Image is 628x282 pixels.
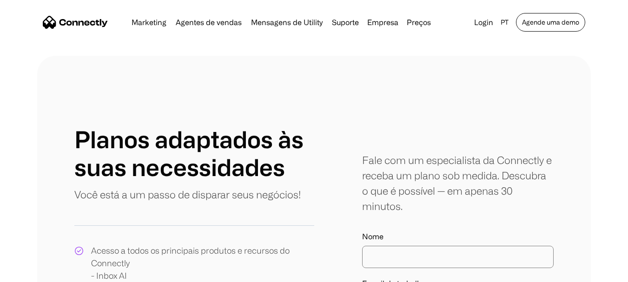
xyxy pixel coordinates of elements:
[74,187,301,202] p: Você está a um passo de disparar seus negócios!
[362,232,554,241] label: Nome
[501,16,509,29] div: pt
[9,265,56,279] aside: Language selected: Português (Brasil)
[516,13,585,32] a: Agende uma demo
[403,19,435,26] a: Preços
[497,16,514,29] div: pt
[43,15,108,29] a: home
[128,19,170,26] a: Marketing
[19,266,56,279] ul: Language list
[362,152,554,214] div: Fale com um especialista da Connectly e receba um plano sob medida. Descubra o que é possível — e...
[328,19,363,26] a: Suporte
[172,19,245,26] a: Agentes de vendas
[470,16,497,29] a: Login
[367,16,398,29] div: Empresa
[247,19,326,26] a: Mensagens de Utility
[74,125,314,181] h1: Planos adaptados às suas necessidades
[364,16,401,29] div: Empresa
